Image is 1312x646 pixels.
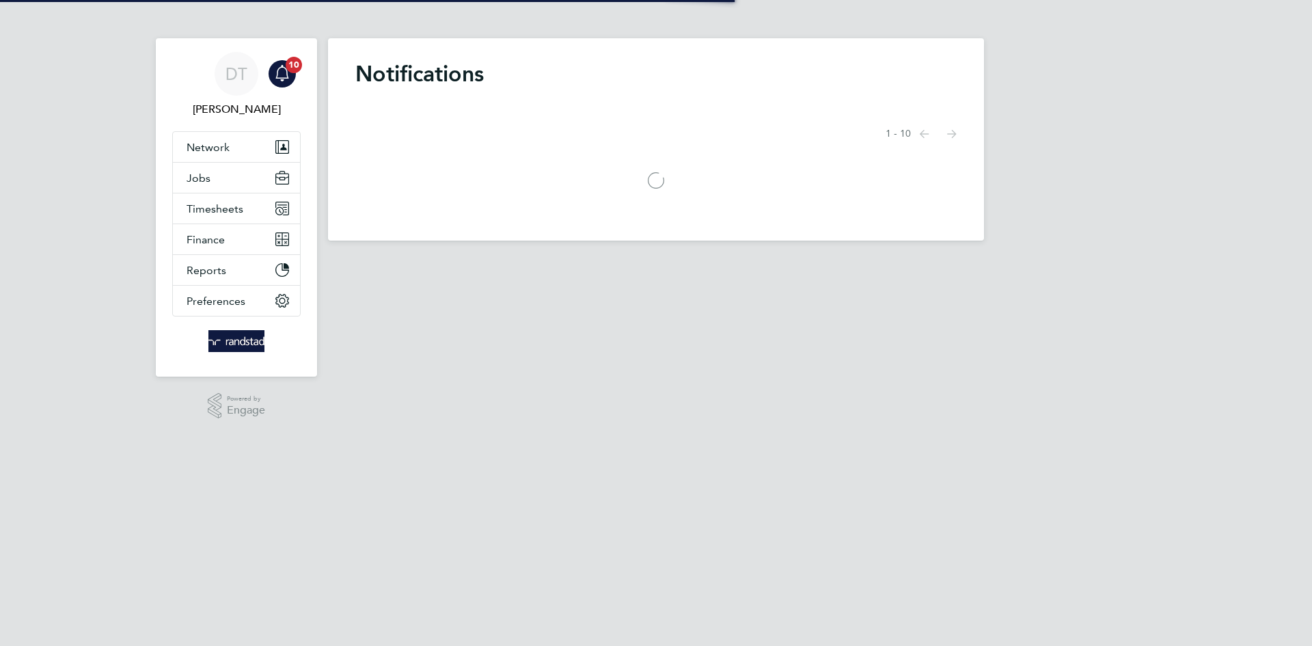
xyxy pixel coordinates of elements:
[187,141,230,154] span: Network
[208,393,266,419] a: Powered byEngage
[187,202,243,215] span: Timesheets
[286,57,302,73] span: 10
[886,127,911,141] span: 1 - 10
[172,101,301,118] span: Daniel Tisseyre
[173,286,300,316] button: Preferences
[173,163,300,193] button: Jobs
[173,255,300,285] button: Reports
[187,233,225,246] span: Finance
[187,264,226,277] span: Reports
[187,295,245,308] span: Preferences
[227,405,265,416] span: Engage
[172,52,301,118] a: DT[PERSON_NAME]
[269,52,296,96] a: 10
[227,393,265,405] span: Powered by
[156,38,317,377] nav: Main navigation
[172,330,301,352] a: Go to home page
[187,172,210,185] span: Jobs
[225,65,247,83] span: DT
[173,132,300,162] button: Network
[886,120,957,148] nav: Select page of notifications list
[355,60,957,88] h1: Notifications
[208,330,265,352] img: randstad-logo-retina.png
[173,224,300,254] button: Finance
[173,193,300,224] button: Timesheets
